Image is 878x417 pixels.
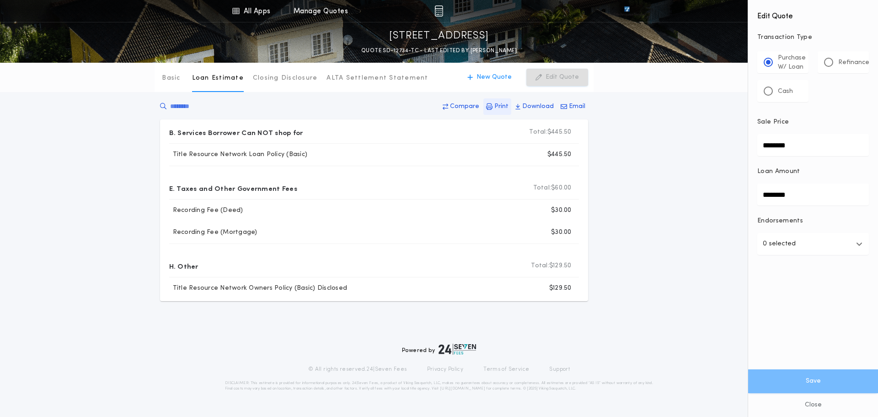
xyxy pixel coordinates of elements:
p: $30.00 [551,206,572,215]
input: Sale Price [757,134,869,156]
p: Endorsements [757,217,869,226]
b: Total: [533,184,551,193]
img: logo [439,344,476,355]
p: $445.50 [529,128,571,137]
p: Cash [778,87,793,96]
p: H. Other [169,259,198,273]
p: QUOTE SD-12734-TC - LAST EDITED BY [PERSON_NAME] [361,46,517,55]
p: $30.00 [551,228,572,237]
p: Title Resource Network Owners Policy (Basic) Disclosed [169,284,348,293]
p: Recording Fee (Deed) [169,206,243,215]
a: Terms of Service [483,366,529,373]
a: Support [549,366,570,373]
button: Print [483,98,511,115]
button: Close [748,393,878,417]
b: Total: [531,261,549,271]
a: Privacy Policy [427,366,464,373]
p: DISCLAIMER: This estimate is provided for informational purposes only. 24|Seven Fees, a product o... [225,380,653,391]
p: Sale Price [757,118,789,127]
p: [STREET_ADDRESS] [389,29,489,43]
p: Recording Fee (Mortgage) [169,228,257,237]
p: Purchase W/ Loan [778,54,806,72]
p: Email [569,102,585,111]
p: © All rights reserved. 24|Seven Fees [308,366,407,373]
p: $60.00 [533,184,572,193]
input: Loan Amount [757,184,869,206]
p: E. Taxes and Other Government Fees [169,181,297,195]
button: Edit Quote [526,69,588,86]
p: 0 selected [763,238,796,249]
p: Print [494,102,509,111]
p: Loan Estimate [192,74,244,83]
p: Basic [162,74,180,83]
button: Save [748,369,878,393]
p: Transaction Type [757,33,869,42]
div: Powered by [402,344,476,355]
p: $445.50 [547,150,572,159]
p: ALTA Settlement Statement [327,74,428,83]
p: Loan Amount [757,167,800,176]
button: Email [558,98,588,115]
button: New Quote [458,69,521,86]
img: img [434,5,443,16]
p: New Quote [476,73,512,82]
p: $129.50 [549,284,572,293]
p: Closing Disclosure [253,74,318,83]
b: Total: [529,128,547,137]
p: Download [522,102,554,111]
button: Compare [440,98,482,115]
p: Title Resource Network Loan Policy (Basic) [169,150,308,159]
button: 0 selected [757,233,869,255]
p: $129.50 [531,261,571,271]
img: vs-icon [608,6,646,16]
p: B. Services Borrower Can NOT shop for [169,125,303,140]
p: Refinance [838,58,869,67]
p: Compare [450,102,479,111]
button: Download [513,98,557,115]
p: Edit Quote [546,73,579,82]
h4: Edit Quote [757,5,869,22]
a: [URL][DOMAIN_NAME] [440,387,485,390]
